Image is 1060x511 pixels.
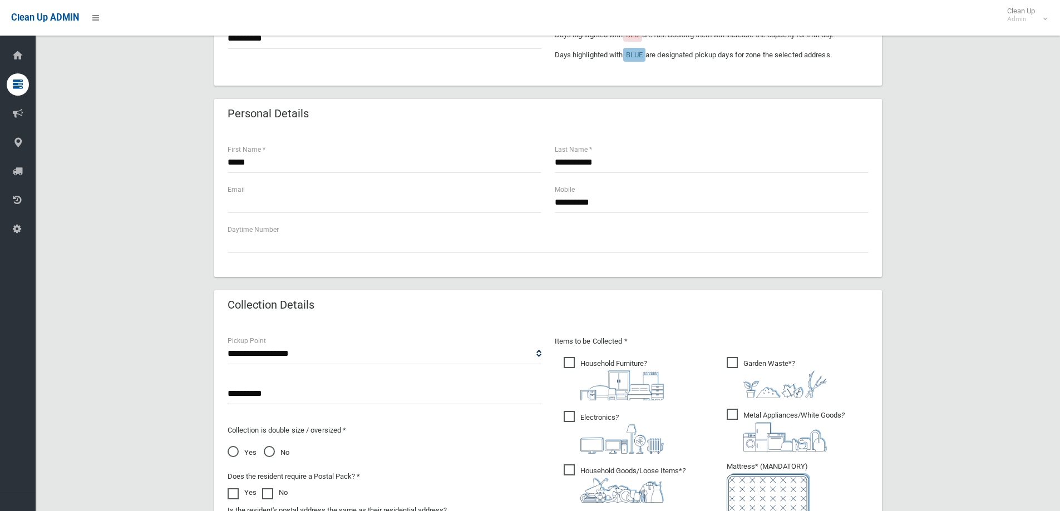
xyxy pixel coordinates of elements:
img: 394712a680b73dbc3d2a6a3a7ffe5a07.png [580,424,664,454]
img: 4fd8a5c772b2c999c83690221e5242e0.png [743,370,827,398]
i: ? [580,359,664,400]
header: Collection Details [214,294,328,316]
i: ? [743,411,845,452]
label: No [262,486,288,499]
p: Days highlighted with are designated pickup days for zone the selected address. [555,48,869,62]
span: Household Goods/Loose Items* [564,464,686,503]
label: Does the resident require a Postal Pack? * [228,470,360,483]
img: 36c1b0289cb1767239cdd3de9e694f19.png [743,422,827,452]
span: Metal Appliances/White Goods [727,409,845,452]
img: b13cc3517677393f34c0a387616ef184.png [580,478,664,503]
span: Household Furniture [564,357,664,400]
span: RED [626,31,639,39]
span: Yes [228,446,257,459]
span: Electronics [564,411,664,454]
span: Clean Up ADMIN [11,12,79,23]
i: ? [580,467,686,503]
span: No [264,446,289,459]
header: Personal Details [214,103,322,125]
span: Garden Waste* [727,357,827,398]
p: Collection is double size / oversized * [228,424,541,437]
small: Admin [1007,15,1035,23]
img: aa9efdbe659d29b613fca23ba79d85cb.png [580,370,664,400]
label: Yes [228,486,257,499]
span: Clean Up [1002,7,1046,23]
i: ? [743,359,827,398]
span: BLUE [626,51,643,59]
i: ? [580,413,664,454]
p: Items to be Collected * [555,335,869,348]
